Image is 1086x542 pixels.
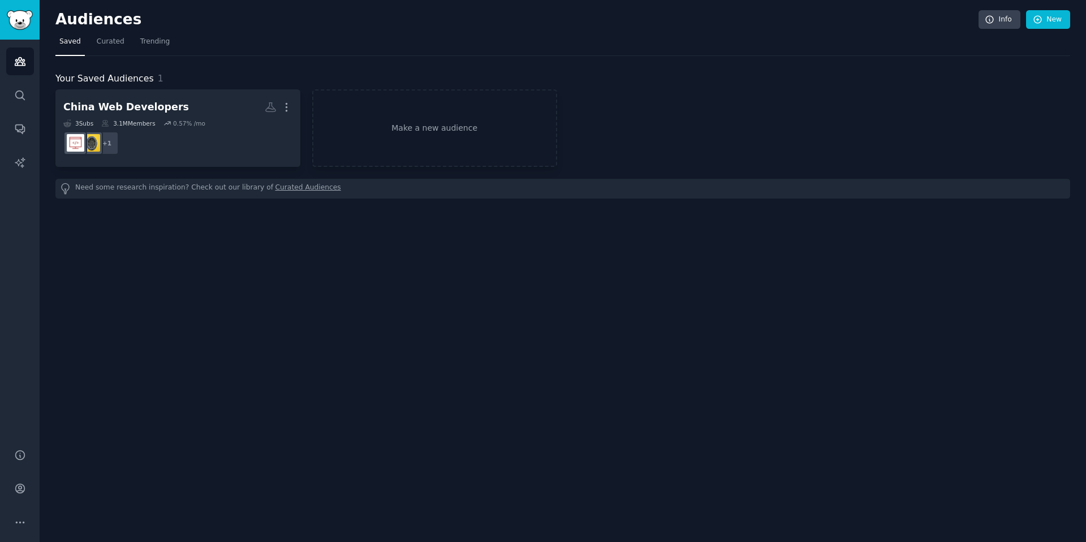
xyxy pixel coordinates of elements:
a: New [1026,10,1070,29]
span: Curated [97,37,124,47]
a: Info [979,10,1020,29]
img: GummySearch logo [7,10,33,30]
a: Curated [93,33,128,56]
span: Trending [140,37,170,47]
div: + 1 [95,131,119,155]
div: 3.1M Members [101,119,155,127]
span: 1 [158,73,163,84]
div: Need some research inspiration? Check out our library of [55,179,1070,199]
a: Curated Audiences [275,183,341,195]
span: Saved [59,37,81,47]
span: Your Saved Audiences [55,72,154,86]
a: Saved [55,33,85,56]
img: Marketing_China [83,134,100,152]
a: China Web Developers3Subs3.1MMembers0.57% /mo+1Marketing_Chinawebdev [55,89,300,167]
div: 0.57 % /mo [173,119,205,127]
h2: Audiences [55,11,979,29]
a: Trending [136,33,174,56]
div: China Web Developers [63,100,189,114]
a: Make a new audience [312,89,557,167]
img: webdev [67,134,84,152]
div: 3 Sub s [63,119,93,127]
